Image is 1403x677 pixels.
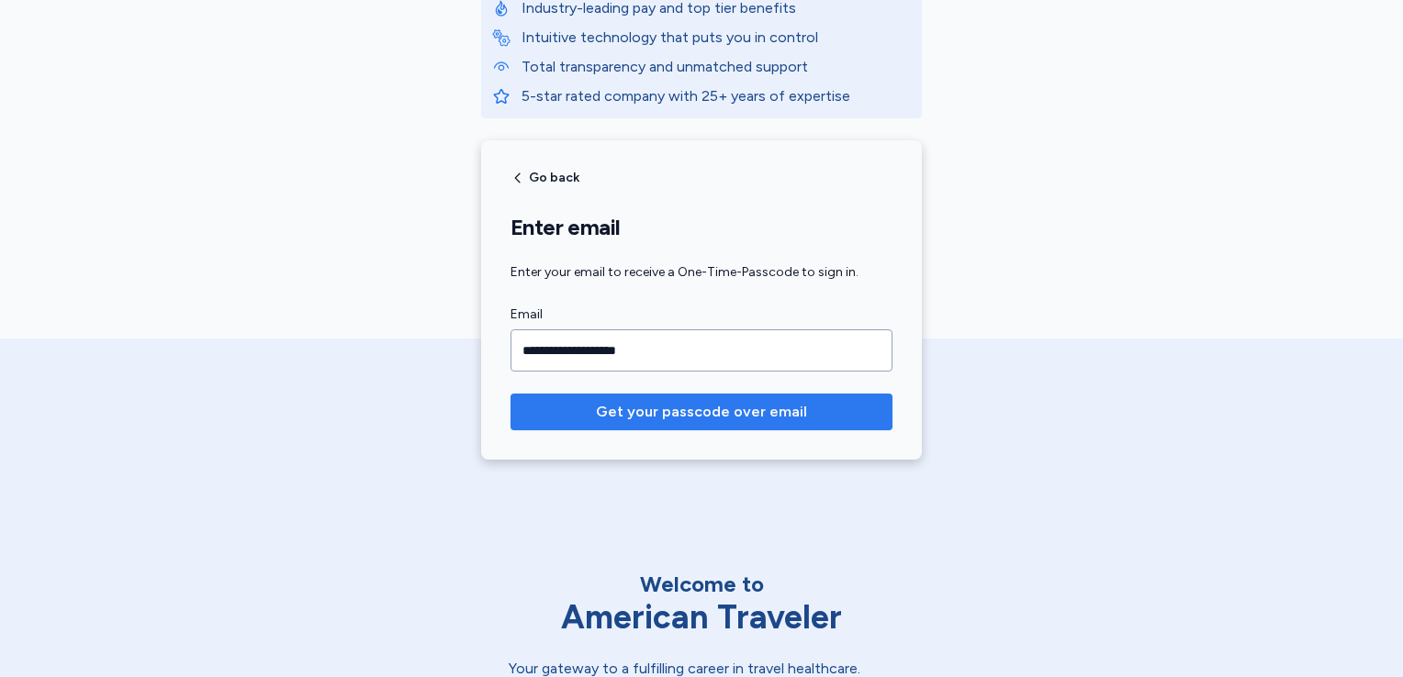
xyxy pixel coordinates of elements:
div: American Traveler [509,599,894,636]
p: Intuitive technology that puts you in control [522,27,911,49]
button: Go back [511,171,579,185]
div: Welcome to [509,570,894,599]
label: Email [511,304,892,326]
span: Get your passcode over email [596,401,807,423]
div: Enter your email to receive a One-Time-Passcode to sign in. [511,263,892,282]
button: Get your passcode over email [511,394,892,430]
p: Total transparency and unmatched support [522,56,911,78]
p: 5-star rated company with 25+ years of expertise [522,85,911,107]
h1: Enter email [511,214,892,241]
input: Email [511,329,892,372]
span: Go back [529,172,579,184]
